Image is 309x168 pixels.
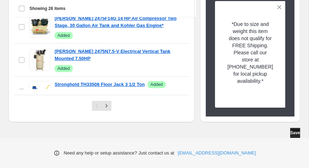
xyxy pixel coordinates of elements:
span: Added [57,66,70,71]
span: Added [150,82,163,87]
p: *Due to size and weight this item does not qualify for FREE Shipping. Please call our store at [P... [227,20,273,84]
span: Added [57,33,70,38]
nav: Pagination [92,101,111,111]
span: Showing 26 items [29,6,65,11]
a: [EMAIL_ADDRESS][DOMAIN_NAME] [178,150,256,157]
img: Ingersoll Rand 2475N7.5-V Electrical Vertical Tank Mounted 7.50HP [29,49,50,71]
a: [PERSON_NAME] 2475N7.5-V Electrical Vertical Tank Mounted 7.50HP [55,48,184,62]
span: Save [290,130,300,136]
button: Save [290,128,300,138]
a: [PERSON_NAME] 2475F14G 14 HP Air Compressor Two Stage, 30 Gallon Air Tank and Kohler Gas Engine* [55,15,184,29]
a: Stronghold TH33508 Floor Jack 3 1/2 Ton [55,81,145,88]
button: Next [101,101,111,111]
